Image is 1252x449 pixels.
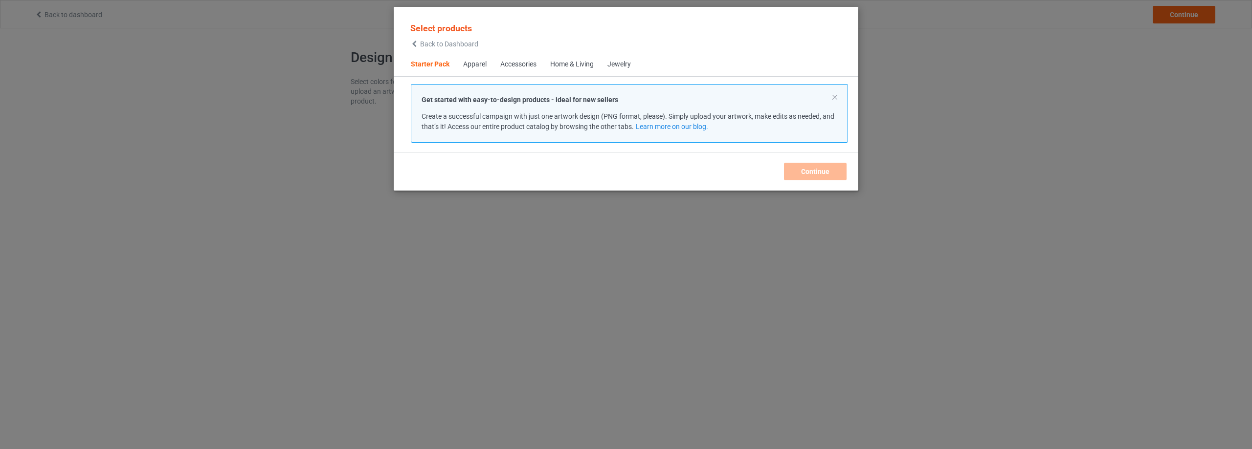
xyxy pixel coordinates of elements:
strong: Get started with easy-to-design products - ideal for new sellers [422,96,618,104]
span: Back to Dashboard [420,40,478,48]
span: Select products [410,23,472,33]
div: Accessories [500,60,537,69]
span: Create a successful campaign with just one artwork design (PNG format, please). Simply upload you... [422,112,834,130]
span: Starter Pack [404,53,456,76]
div: Apparel [463,60,487,69]
div: Jewelry [607,60,631,69]
a: Learn more on our blog. [636,123,708,130]
div: Home & Living [550,60,594,69]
